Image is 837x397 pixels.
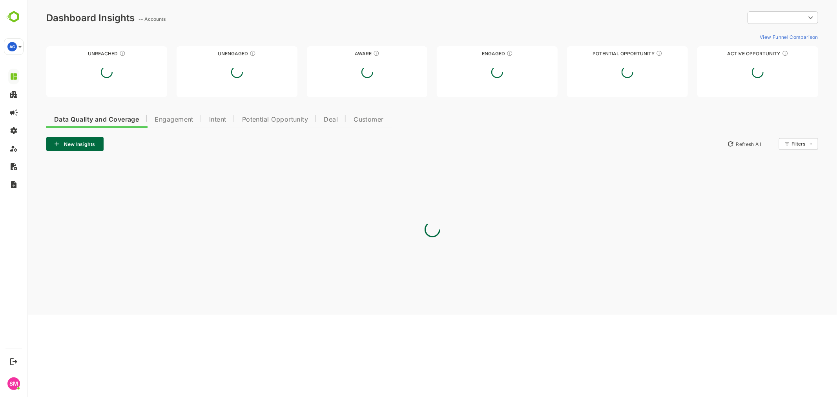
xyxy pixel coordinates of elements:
[27,117,111,123] span: Data Quality and Coverage
[182,117,199,123] span: Intent
[149,51,270,56] div: Unengaged
[92,50,98,56] div: These accounts have not been engaged with for a defined time period
[19,51,140,56] div: Unreached
[763,137,791,151] div: Filters
[670,51,791,56] div: Active Opportunity
[326,117,356,123] span: Customer
[8,356,19,367] button: Logout
[7,377,20,390] div: SM
[764,141,778,147] div: Filters
[215,117,281,123] span: Potential Opportunity
[4,9,24,24] img: BambooboxLogoMark.f1c84d78b4c51b1a7b5f700c9845e183.svg
[540,51,660,56] div: Potential Opportunity
[629,50,635,56] div: These accounts are MQAs and can be passed on to Inside Sales
[111,16,140,22] ag: -- Accounts
[755,50,761,56] div: These accounts have open opportunities which might be at any of the Sales Stages
[720,11,791,25] div: ​
[222,50,228,56] div: These accounts have not shown enough engagement and need nurturing
[696,138,737,150] button: Refresh All
[127,117,166,123] span: Engagement
[19,12,107,24] div: Dashboard Insights
[479,50,485,56] div: These accounts are warm, further nurturing would qualify them to MQAs
[19,137,76,151] button: New Insights
[296,117,310,123] span: Deal
[346,50,352,56] div: These accounts have just entered the buying cycle and need further nurturing
[729,31,791,43] button: View Funnel Comparison
[7,42,17,51] div: AC
[409,51,530,56] div: Engaged
[279,51,400,56] div: Aware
